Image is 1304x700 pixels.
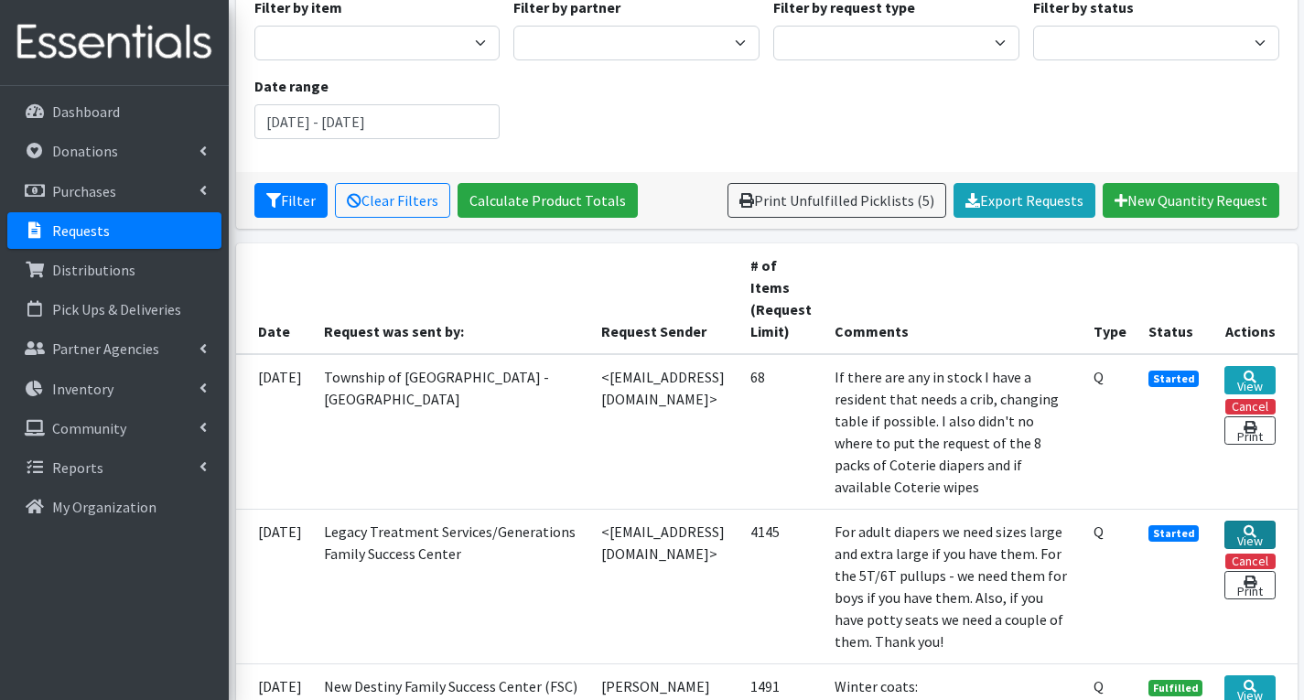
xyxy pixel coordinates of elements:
th: # of Items (Request Limit) [739,243,824,354]
a: Requests [7,212,221,249]
button: Cancel [1225,554,1276,569]
a: Distributions [7,252,221,288]
button: Filter [254,183,328,218]
td: <[EMAIL_ADDRESS][DOMAIN_NAME]> [590,509,739,663]
p: Partner Agencies [52,339,159,358]
input: January 1, 2011 - December 31, 2011 [254,104,501,139]
td: Township of [GEOGRAPHIC_DATA] - [GEOGRAPHIC_DATA] [313,354,591,510]
a: Pick Ups & Deliveries [7,291,221,328]
abbr: Quantity [1094,522,1104,541]
td: <[EMAIL_ADDRESS][DOMAIN_NAME]> [590,354,739,510]
p: Pick Ups & Deliveries [52,300,181,318]
a: Reports [7,449,221,486]
span: Started [1148,525,1200,542]
td: 68 [739,354,824,510]
a: Print [1224,571,1275,599]
p: Distributions [52,261,135,279]
a: View [1224,366,1275,394]
a: Export Requests [954,183,1095,218]
abbr: Quantity [1094,368,1104,386]
span: Started [1148,371,1200,387]
a: Clear Filters [335,183,450,218]
a: Print [1224,416,1275,445]
p: Requests [52,221,110,240]
td: Legacy Treatment Services/Generations Family Success Center [313,509,591,663]
a: Print Unfulfilled Picklists (5) [727,183,946,218]
td: [DATE] [236,509,313,663]
span: Fulfilled [1148,680,1203,696]
a: Calculate Product Totals [458,183,638,218]
a: View [1224,521,1275,549]
p: Reports [52,458,103,477]
th: Date [236,243,313,354]
td: [DATE] [236,354,313,510]
a: Donations [7,133,221,169]
label: Date range [254,75,329,97]
a: Inventory [7,371,221,407]
a: New Quantity Request [1103,183,1279,218]
th: Type [1083,243,1137,354]
img: HumanEssentials [7,12,221,73]
a: Dashboard [7,93,221,130]
a: Partner Agencies [7,330,221,367]
a: My Organization [7,489,221,525]
td: For adult diapers we need sizes large and extra large if you have them. For the 5T/6T pullups - w... [824,509,1083,663]
a: Community [7,410,221,447]
button: Cancel [1225,399,1276,415]
p: Purchases [52,182,116,200]
p: My Organization [52,498,156,516]
p: Community [52,419,126,437]
abbr: Quantity [1094,677,1104,695]
p: Dashboard [52,102,120,121]
th: Status [1137,243,1214,354]
th: Request Sender [590,243,739,354]
th: Comments [824,243,1083,354]
td: 4145 [739,509,824,663]
a: Purchases [7,173,221,210]
p: Donations [52,142,118,160]
td: If there are any in stock I have a resident that needs a crib, changing table if possible. I also... [824,354,1083,510]
th: Actions [1213,243,1297,354]
p: Inventory [52,380,113,398]
th: Request was sent by: [313,243,591,354]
